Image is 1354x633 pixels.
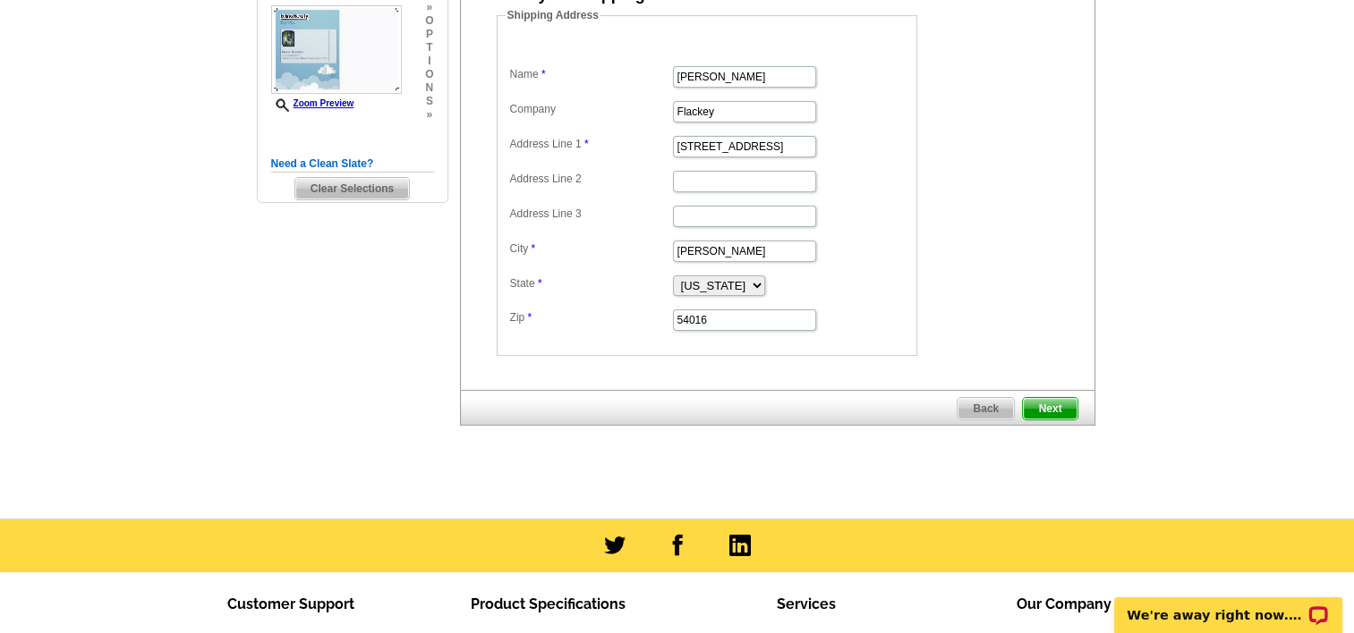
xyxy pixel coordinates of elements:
[957,397,1015,420] a: Back
[510,241,671,257] label: City
[510,66,671,82] label: Name
[271,98,354,108] a: Zoom Preview
[1103,577,1354,633] iframe: LiveChat chat widget
[425,28,433,41] span: p
[958,398,1014,419] span: Back
[271,5,402,94] img: small-thumb.jpg
[510,309,671,325] label: Zip
[425,55,433,68] span: i
[510,101,671,117] label: Company
[471,595,626,612] span: Product Specifications
[271,156,434,173] h5: Need a Clean Slate?
[425,14,433,28] span: o
[510,206,671,222] label: Address Line 3
[425,108,433,122] span: »
[227,595,354,612] span: Customer Support
[425,81,433,95] span: n
[777,595,836,612] span: Services
[425,1,433,14] span: »
[510,275,671,291] label: State
[1023,398,1077,419] span: Next
[510,136,671,152] label: Address Line 1
[506,7,600,23] legend: Shipping Address
[1017,595,1111,612] span: Our Company
[425,41,433,55] span: t
[510,171,671,187] label: Address Line 2
[295,178,409,199] span: Clear Selections
[425,95,433,108] span: s
[425,68,433,81] span: o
